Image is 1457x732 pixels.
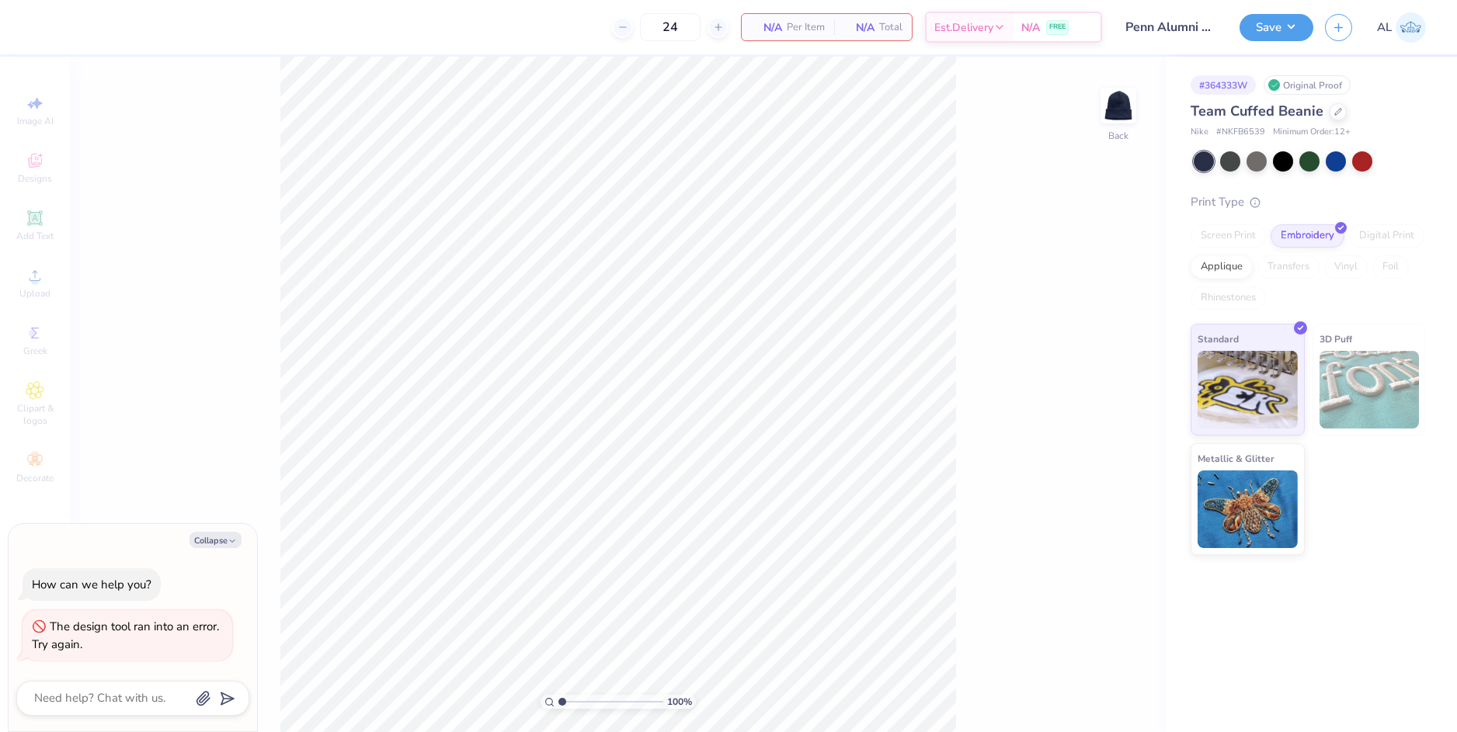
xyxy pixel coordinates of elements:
[190,532,242,548] button: Collapse
[1198,351,1298,428] img: Standard
[667,695,692,709] span: 100 %
[1349,224,1424,248] div: Digital Print
[879,19,902,36] span: Total
[1191,75,1256,95] div: # 364333W
[1191,193,1426,211] div: Print Type
[1377,19,1392,36] span: AL
[640,13,701,41] input: – –
[787,19,825,36] span: Per Item
[1198,470,1298,548] img: Metallic & Glitter
[1216,126,1265,139] span: # NKFB6539
[1396,12,1426,43] img: Alyzza Lydia Mae Sobrino
[751,19,782,36] span: N/A
[1114,12,1228,43] input: Untitled Design
[1191,126,1208,139] span: Nike
[843,19,875,36] span: N/A
[1108,129,1128,143] div: Back
[1324,255,1368,279] div: Vinyl
[1049,22,1066,33] span: FREE
[1191,255,1253,279] div: Applique
[1021,19,1040,36] span: N/A
[1240,14,1313,41] button: Save
[1264,75,1351,95] div: Original Proof
[934,19,993,36] span: Est. Delivery
[1273,126,1351,139] span: Minimum Order: 12 +
[1377,12,1426,43] a: AL
[1320,331,1352,347] span: 3D Puff
[1191,102,1323,120] span: Team Cuffed Beanie
[1372,255,1409,279] div: Foil
[1198,331,1239,347] span: Standard
[1191,224,1266,248] div: Screen Print
[1320,351,1420,428] img: 3D Puff
[1257,255,1320,279] div: Transfers
[1191,286,1266,310] div: Rhinestones
[32,619,219,652] div: The design tool ran into an error. Try again.
[1103,90,1134,121] img: Back
[32,577,151,592] div: How can we help you?
[1271,224,1344,248] div: Embroidery
[1198,450,1274,467] span: Metallic & Glitter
